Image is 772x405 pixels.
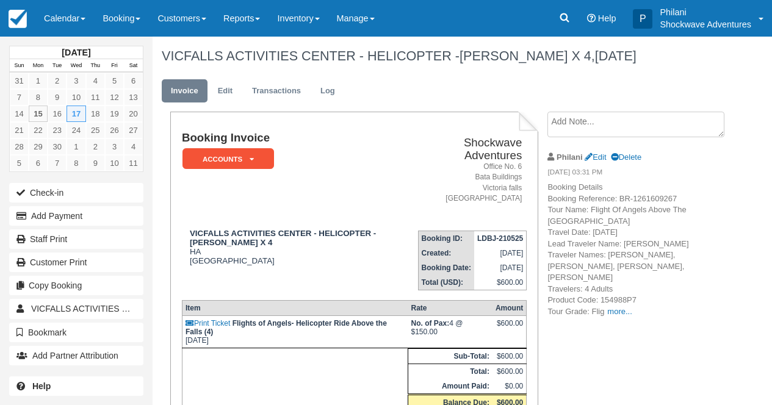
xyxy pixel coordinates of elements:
[408,379,492,395] th: Amount Paid:
[86,73,105,89] a: 4
[474,275,527,290] td: $600.00
[10,59,29,73] th: Sun
[48,122,67,138] a: 23
[547,182,722,317] p: Booking Details Booking Reference: BR-1261609267 Tour Name: Flight Of Angels Above The [GEOGRAPHI...
[607,307,632,316] a: more...
[414,137,522,162] h2: Shockwave Adventures
[9,229,143,249] a: Staff Print
[9,323,143,342] button: Bookmark
[105,155,124,171] a: 10
[162,49,723,63] h1: VICFALLS ACTIVITIES CENTER - HELICOPTER -[PERSON_NAME] X 4,
[124,73,143,89] a: 6
[86,155,105,171] a: 9
[29,106,48,122] a: 15
[595,48,637,63] span: [DATE]
[633,9,652,29] div: P
[62,48,90,57] strong: [DATE]
[209,79,242,103] a: Edit
[86,138,105,155] a: 2
[48,138,67,155] a: 30
[29,122,48,138] a: 22
[10,73,29,89] a: 31
[9,183,143,202] button: Check-in
[408,315,492,348] td: 4 @ $150.00
[311,79,344,103] a: Log
[67,122,85,138] a: 24
[182,148,270,170] a: ACCOUNTS
[10,155,29,171] a: 5
[496,319,523,337] div: $600.00
[105,89,124,106] a: 12
[48,89,67,106] a: 9
[29,89,48,106] a: 8
[492,348,527,364] td: $600.00
[105,138,124,155] a: 3
[547,167,722,181] em: [DATE] 03:31 PM
[10,138,29,155] a: 28
[660,6,751,18] p: Philani
[105,73,124,89] a: 5
[182,315,408,348] td: [DATE]
[9,253,143,272] a: Customer Print
[86,106,105,122] a: 18
[32,381,51,391] b: Help
[105,122,124,138] a: 26
[67,138,85,155] a: 1
[492,364,527,379] td: $600.00
[10,89,29,106] a: 7
[10,122,29,138] a: 21
[598,13,616,23] span: Help
[477,234,523,243] strong: LDBJ-210525
[186,319,230,328] a: Print Ticket
[611,152,641,162] a: Delete
[418,260,474,275] th: Booking Date:
[86,59,105,73] th: Thu
[124,138,143,155] a: 4
[48,106,67,122] a: 16
[105,59,124,73] th: Fri
[9,276,143,295] button: Copy Booking
[48,59,67,73] th: Tue
[162,79,207,103] a: Invoice
[418,231,474,246] th: Booking ID:
[67,73,85,89] a: 3
[124,89,143,106] a: 13
[585,152,606,162] a: Edit
[243,79,310,103] a: Transactions
[182,300,408,315] th: Item
[492,300,527,315] th: Amount
[660,18,751,30] p: Shockwave Adventures
[418,275,474,290] th: Total (USD):
[557,152,582,162] strong: Philani
[182,132,409,145] h1: Booking Invoice
[67,89,85,106] a: 10
[67,155,85,171] a: 8
[9,346,143,365] button: Add Partner Attribution
[86,89,105,106] a: 11
[10,106,29,122] a: 14
[414,162,522,204] address: Office No. 6 Bata Buildings Victoria falls [GEOGRAPHIC_DATA]
[124,59,143,73] th: Sat
[31,304,310,314] span: VICFALLS ACTIVITIES CENTER - HELICOPTER -[PERSON_NAME] X 4
[29,73,48,89] a: 1
[9,299,143,318] a: VICFALLS ACTIVITIES CENTER - HELICOPTER -[PERSON_NAME] X 4
[474,246,527,260] td: [DATE]
[186,319,387,336] strong: Flights of Angels- Helicopter Ride Above the Falls (4)
[9,10,27,28] img: checkfront-main-nav-mini-logo.png
[29,155,48,171] a: 6
[408,300,492,315] th: Rate
[587,14,596,23] i: Help
[411,319,450,328] strong: No. of Pax
[182,148,274,170] em: ACCOUNTS
[29,138,48,155] a: 29
[67,106,85,122] a: 17
[9,206,143,226] button: Add Payment
[29,59,48,73] th: Mon
[408,348,492,364] th: Sub-Total:
[48,155,67,171] a: 7
[9,376,143,396] a: Help
[124,155,143,171] a: 11
[124,122,143,138] a: 27
[105,106,124,122] a: 19
[474,260,527,275] td: [DATE]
